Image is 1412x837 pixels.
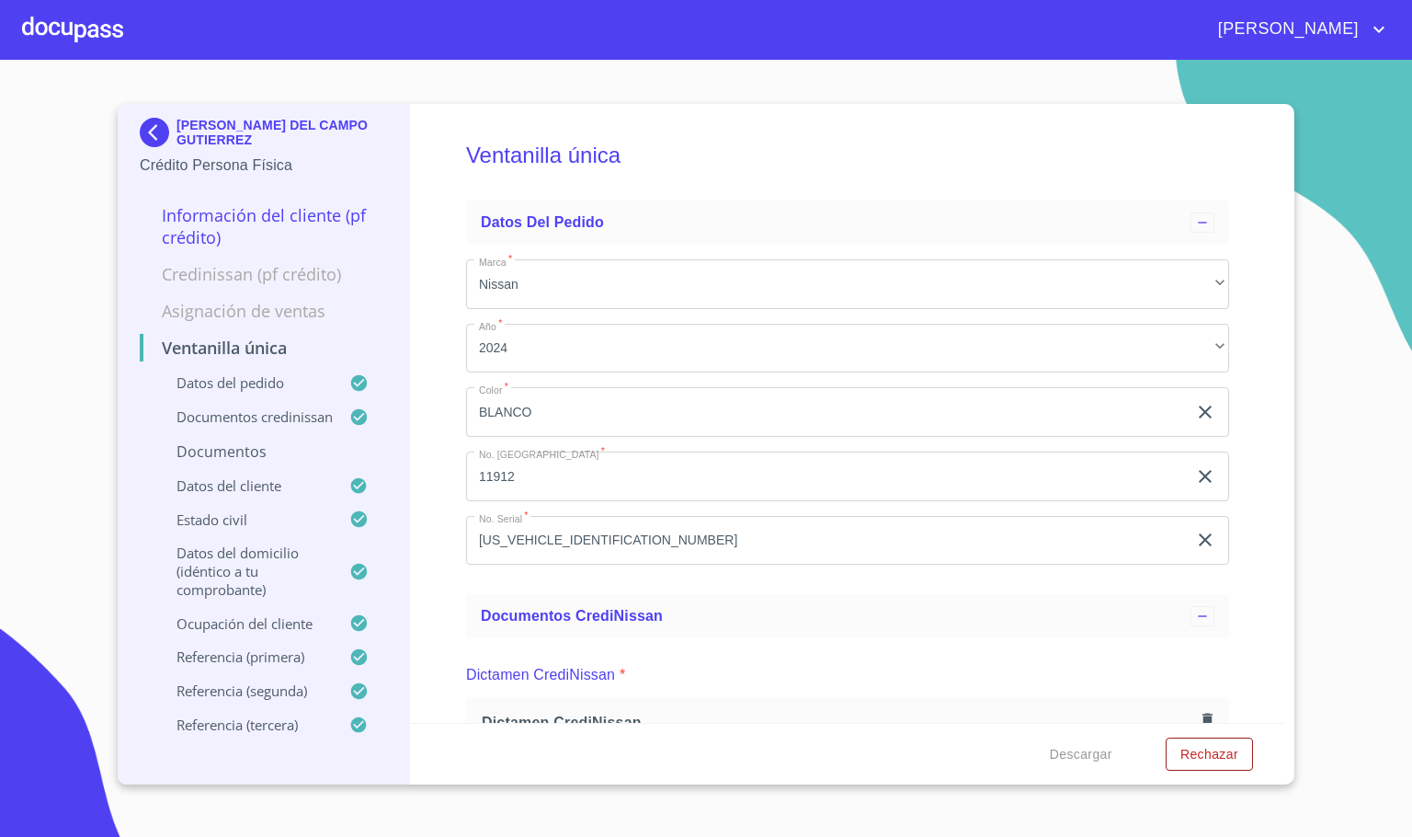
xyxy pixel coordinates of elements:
button: account of current user [1204,15,1390,44]
p: Referencia (tercera) [140,716,349,734]
p: Referencia (segunda) [140,682,349,700]
img: Docupass spot blue [140,118,176,147]
span: Datos del pedido [481,214,604,230]
button: clear input [1194,529,1216,551]
p: Datos del pedido [140,373,349,392]
p: Referencia (primera) [140,648,349,666]
p: Datos del cliente [140,476,349,495]
div: Nissan [466,259,1229,309]
span: Dictamen CrediNissan [482,713,1195,732]
p: Ocupación del Cliente [140,614,349,633]
span: Documentos CrediNissan [481,608,663,624]
p: Documentos [140,441,387,462]
p: Estado Civil [140,510,349,529]
p: [PERSON_NAME] DEL CAMPO GUTIERREZ [176,118,387,147]
div: Documentos CrediNissan [466,594,1229,638]
div: 2024 [466,324,1229,373]
div: [PERSON_NAME] DEL CAMPO GUTIERREZ [140,118,387,155]
p: Documentos CrediNissan [140,407,349,426]
span: [PERSON_NAME] [1204,15,1368,44]
p: Crédito Persona Física [140,155,387,177]
span: Descargar [1050,743,1112,766]
p: Datos del domicilio (idéntico a tu comprobante) [140,544,349,599]
button: clear input [1194,401,1216,423]
button: Descargar [1042,738,1120,772]
h5: Ventanilla única [466,118,1229,193]
p: Ventanilla única [140,337,387,359]
p: Dictamen CrediNissan [466,664,615,686]
div: Datos del pedido [466,201,1229,245]
p: Asignación de Ventas [140,300,387,322]
p: Información del cliente (PF crédito) [140,204,387,248]
span: Rechazar [1180,743,1238,766]
p: Credinissan (PF crédito) [140,263,387,285]
button: Rechazar [1166,738,1253,772]
button: clear input [1194,465,1216,487]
